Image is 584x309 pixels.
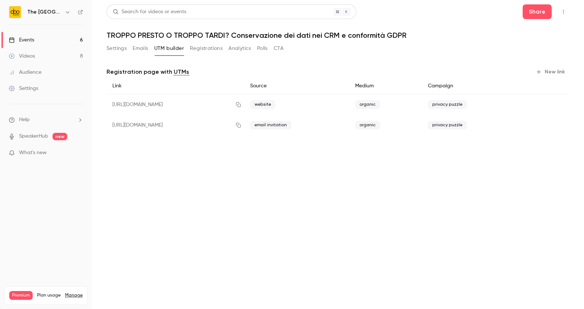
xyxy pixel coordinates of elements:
button: Analytics [228,43,251,54]
span: Premium [9,291,33,300]
span: organic [355,121,380,130]
a: SpeakerHub [19,132,48,140]
button: New link [533,66,569,78]
div: Campaign [422,78,523,94]
button: Polls [257,43,268,54]
span: What's new [19,149,47,157]
li: help-dropdown-opener [9,116,83,124]
div: Settings [9,85,38,92]
span: website [250,100,275,109]
p: Registration page with [107,68,189,76]
span: email invitation [250,121,291,130]
div: Link [107,78,244,94]
button: CTA [274,43,284,54]
span: privacy puzzle [428,100,467,109]
button: Registrations [190,43,223,54]
h6: The [GEOGRAPHIC_DATA] [27,8,62,16]
h1: TROPPO PRESTO O TROPPO TARDI? Conservazione dei dati nei CRM e conformità GDPR [107,31,569,40]
a: UTMs [174,68,189,76]
div: Audience [9,69,42,76]
div: Medium [349,78,422,94]
button: Settings [107,43,127,54]
button: Emails [133,43,148,54]
span: new [53,133,67,140]
button: Share [523,4,552,19]
span: privacy puzzle [428,121,467,130]
img: The DPO Centre [9,6,21,18]
span: Plan usage [37,292,61,298]
div: [URL][DOMAIN_NAME] [107,115,244,135]
div: Source [244,78,349,94]
a: Manage [65,292,83,298]
div: [URL][DOMAIN_NAME] [107,94,244,115]
iframe: Noticeable Trigger [74,150,83,156]
div: Videos [9,52,35,60]
div: Events [9,36,34,44]
button: UTM builder [154,43,184,54]
span: organic [355,100,380,109]
div: Search for videos or events [113,8,186,16]
span: Help [19,116,30,124]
